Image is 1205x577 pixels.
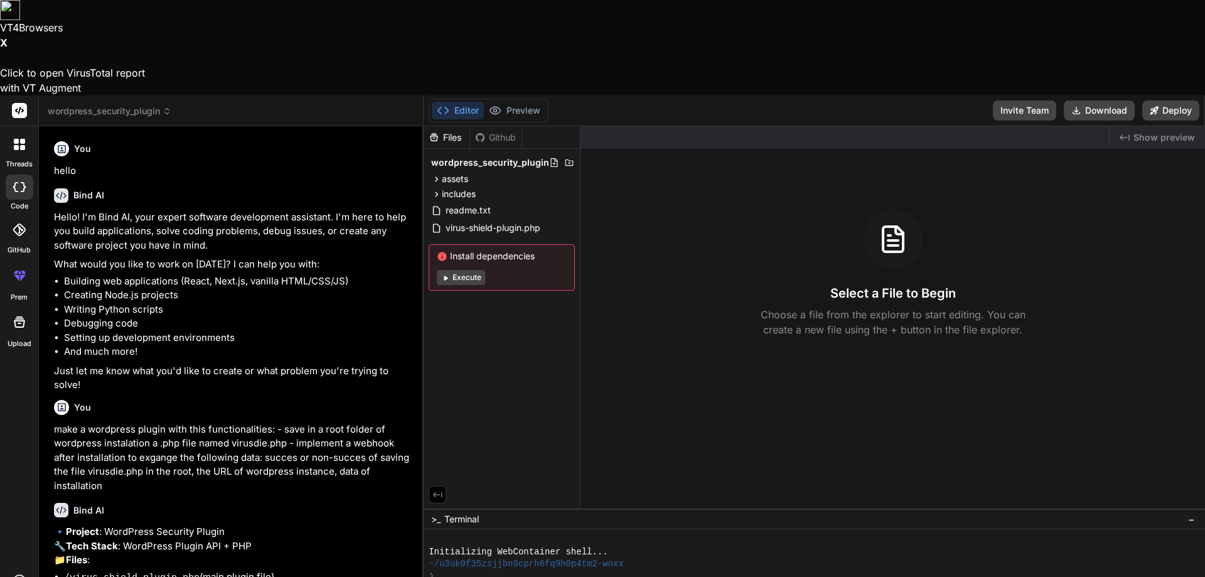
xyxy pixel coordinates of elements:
[11,201,28,212] label: code
[432,102,484,119] button: Editor
[1186,509,1197,529] button: −
[54,164,411,178] p: hello
[444,220,542,235] span: virus-shield-plugin.php
[993,100,1056,121] button: Invite Team
[442,173,468,185] span: assets
[66,526,99,537] strong: Project
[73,189,104,202] h6: Bind AI
[54,423,411,493] p: make a wordpress plugin with this functionalities: - save in a root folder of wordpress instalati...
[1064,100,1135,121] button: Download
[64,316,411,331] li: Debugging code
[64,331,411,345] li: Setting up development environments
[429,546,608,558] span: Initializing WebContainer shell...
[54,525,411,568] p: 🔹 : WordPress Security Plugin 🔧 : WordPress Plugin API + PHP 📁 :
[6,159,33,170] label: threads
[64,303,411,317] li: Writing Python scripts
[1188,513,1195,526] span: −
[431,513,441,526] span: >_
[752,307,1034,337] p: Choose a file from the explorer to start editing. You can create a new file using the + button in...
[830,284,956,302] h3: Select a File to Begin
[64,345,411,359] li: And much more!
[73,504,104,517] h6: Bind AI
[74,143,91,155] h6: You
[54,257,411,272] p: What would you like to work on [DATE]? I can help you with:
[437,270,485,285] button: Execute
[1142,100,1199,121] button: Deploy
[431,156,549,169] span: wordpress_security_plugin
[54,210,411,253] p: Hello! I'm Bind AI, your expert software development assistant. I'm here to help you build applic...
[66,540,118,552] strong: Tech Stack
[64,288,411,303] li: Creating Node.js projects
[54,364,411,392] p: Just let me know what you'd like to create or what problem you're trying to solve!
[437,250,567,262] span: Install dependencies
[48,105,171,117] span: wordpress_security_plugin
[66,554,87,566] strong: Files
[11,292,28,303] label: prem
[424,131,469,144] div: Files
[429,558,624,570] span: ~/u3uk0f35zsjjbn9cprh6fq9h0p4tm2-wnxx
[8,245,31,256] label: GitHub
[444,513,479,526] span: Terminal
[74,401,91,414] h6: You
[470,131,522,144] div: Github
[64,274,411,289] li: Building web applications (React, Next.js, vanilla HTML/CSS/JS)
[444,203,492,218] span: readme.txt
[442,188,476,200] span: includes
[1133,131,1195,144] span: Show preview
[8,338,31,349] label: Upload
[484,102,545,119] button: Preview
